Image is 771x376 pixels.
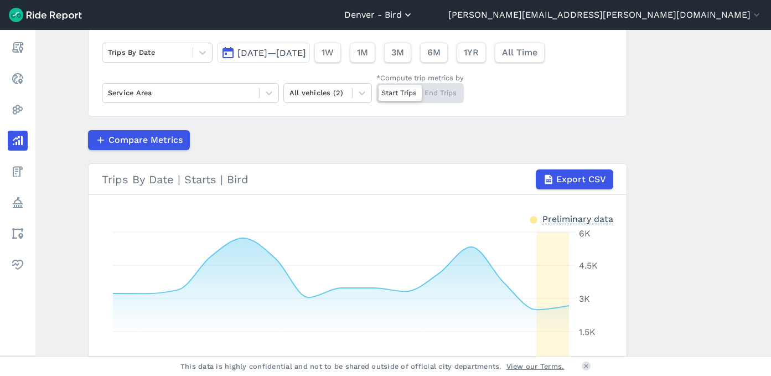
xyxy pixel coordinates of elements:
a: Policy [8,193,28,213]
span: Compare Metrics [108,133,183,147]
span: [DATE]—[DATE] [237,48,306,58]
a: Areas [8,224,28,244]
button: 1W [314,43,341,63]
img: Ride Report [9,8,82,22]
button: Export CSV [536,169,613,189]
span: All Time [502,46,537,59]
a: View our Terms. [506,361,565,372]
button: Denver - Bird [344,8,413,22]
span: 1M [357,46,368,59]
button: 6M [420,43,448,63]
span: 1YR [464,46,479,59]
div: Preliminary data [542,213,613,224]
button: Compare Metrics [88,130,190,150]
span: 6M [427,46,441,59]
tspan: 4.5K [579,260,598,271]
a: Heatmaps [8,100,28,120]
span: 3M [391,46,404,59]
button: [DATE]—[DATE] [217,43,310,63]
tspan: 6K [579,228,591,239]
span: 1W [322,46,334,59]
a: Analyze [8,131,28,151]
a: Fees [8,162,28,182]
a: Realtime [8,69,28,89]
div: Trips By Date | Starts | Bird [102,169,613,189]
button: All Time [495,43,545,63]
button: 1M [350,43,375,63]
a: Health [8,255,28,275]
button: 1YR [457,43,486,63]
button: 3M [384,43,411,63]
tspan: 1.5K [579,327,596,337]
button: [PERSON_NAME][EMAIL_ADDRESS][PERSON_NAME][DOMAIN_NAME] [448,8,762,22]
div: *Compute trip metrics by [376,73,464,83]
span: Export CSV [556,173,606,186]
a: Report [8,38,28,58]
tspan: 3K [579,293,590,304]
